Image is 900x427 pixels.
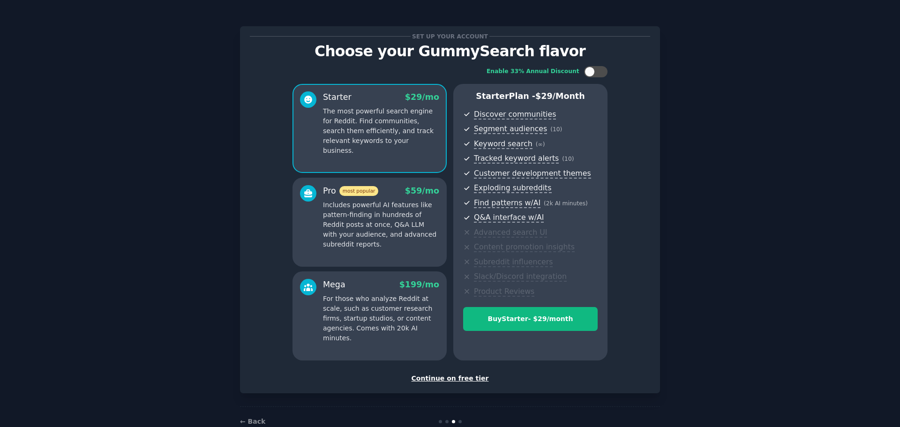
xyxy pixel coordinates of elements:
span: Exploding subreddits [474,183,551,193]
p: Includes powerful AI features like pattern-finding in hundreds of Reddit posts at once, Q&A LLM w... [323,200,439,249]
div: Continue on free tier [250,374,650,383]
span: Subreddit influencers [474,257,553,267]
span: $ 29 /month [535,91,585,101]
span: $ 59 /mo [405,186,439,195]
div: Enable 33% Annual Discount [487,67,579,76]
span: Advanced search UI [474,228,547,238]
p: Starter Plan - [463,90,598,102]
span: Slack/Discord integration [474,272,567,282]
p: Choose your GummySearch flavor [250,43,650,60]
div: Mega [323,279,345,291]
span: Content promotion insights [474,242,575,252]
span: Set up your account [411,31,490,41]
p: For those who analyze Reddit at scale, such as customer research firms, startup studios, or conte... [323,294,439,343]
span: ( ∞ ) [536,141,545,148]
div: Buy Starter - $ 29 /month [464,314,597,324]
span: $ 29 /mo [405,92,439,102]
span: Product Reviews [474,287,534,297]
p: The most powerful search engine for Reddit. Find communities, search them efficiently, and track ... [323,106,439,156]
span: Q&A interface w/AI [474,213,544,223]
div: Starter [323,91,352,103]
span: Tracked keyword alerts [474,154,559,164]
div: Pro [323,185,378,197]
span: ( 2k AI minutes ) [544,200,588,207]
button: BuyStarter- $29/month [463,307,598,331]
span: ( 10 ) [562,156,574,162]
span: Find patterns w/AI [474,198,540,208]
span: ( 10 ) [550,126,562,133]
a: ← Back [240,418,265,425]
span: most popular [339,186,379,196]
span: $ 199 /mo [399,280,439,289]
span: Keyword search [474,139,532,149]
span: Customer development themes [474,169,591,179]
span: Segment audiences [474,124,547,134]
span: Discover communities [474,110,556,120]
